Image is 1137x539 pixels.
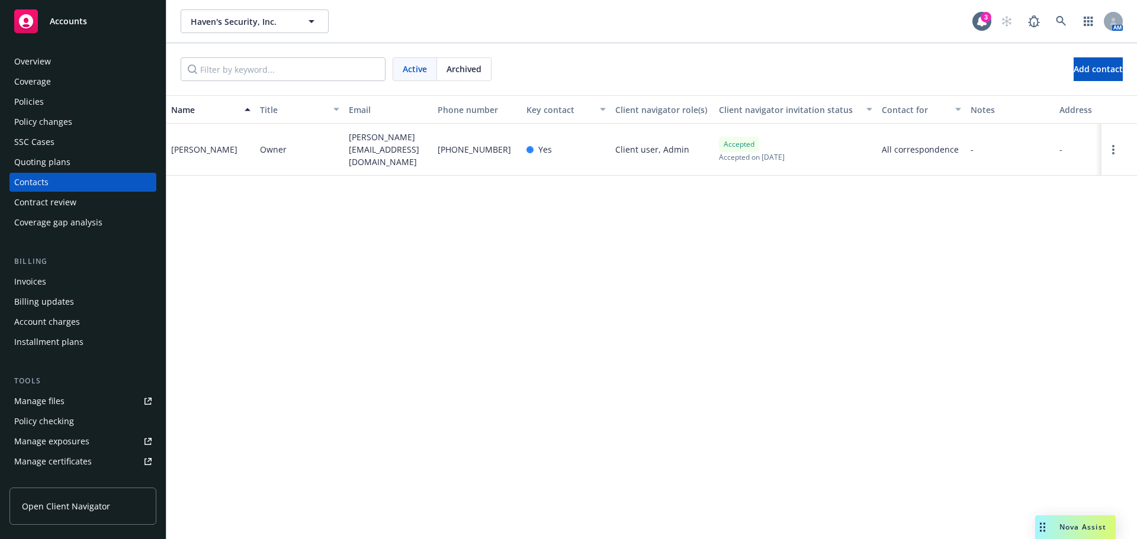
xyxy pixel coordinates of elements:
div: 3 [981,12,991,22]
button: Title [255,95,344,124]
button: Client navigator role(s) [611,95,714,124]
div: Phone number [438,104,517,116]
a: Policy checking [9,412,156,431]
div: Account charges [14,312,80,331]
button: Phone number [433,95,522,124]
a: SSC Cases [9,133,156,151]
span: [PHONE_NUMBER] [438,143,511,156]
a: Coverage gap analysis [9,213,156,232]
div: Manage exposures [14,432,89,451]
div: Contacts [14,173,49,192]
span: Yes [538,143,552,156]
span: All correspondence [882,143,961,156]
div: Manage claims [14,472,74,491]
span: - [971,143,974,156]
div: Coverage [14,72,51,91]
input: Filter by keyword... [181,57,386,81]
div: Invoices [14,272,46,291]
div: Contact for [882,104,948,116]
a: Quoting plans [9,153,156,172]
div: Tools [9,375,156,387]
div: Contract review [14,193,76,212]
span: [PERSON_NAME][EMAIL_ADDRESS][DOMAIN_NAME] [349,131,428,168]
span: Add contact [1074,63,1123,75]
a: Manage files [9,392,156,411]
a: Report a Bug [1022,9,1046,33]
a: Search [1049,9,1073,33]
div: Manage certificates [14,452,92,471]
a: Switch app [1077,9,1100,33]
button: Notes [966,95,1055,124]
div: Manage files [14,392,65,411]
button: Email [344,95,433,124]
span: Archived [447,63,481,75]
div: Overview [14,52,51,71]
button: Client navigator invitation status [714,95,877,124]
div: Drag to move [1035,515,1050,539]
div: SSC Cases [14,133,54,151]
a: Policy changes [9,112,156,131]
div: Title [260,104,326,116]
div: Billing updates [14,292,74,311]
a: Manage certificates [9,452,156,471]
a: Manage exposures [9,432,156,451]
span: Accepted on [DATE] [719,152,785,162]
div: [PERSON_NAME] [171,143,237,156]
div: Client navigator role(s) [615,104,709,116]
a: Manage claims [9,472,156,491]
span: Nova Assist [1059,522,1106,532]
a: Overview [9,52,156,71]
div: Quoting plans [14,153,70,172]
span: Accepted [724,139,754,150]
div: Policy checking [14,412,74,431]
div: Email [349,104,428,116]
div: Billing [9,256,156,267]
a: Billing updates [9,292,156,311]
div: Name [171,104,237,116]
a: Contacts [9,173,156,192]
span: Client user, Admin [615,143,689,156]
span: Haven's Security, Inc. [191,15,293,28]
a: Contract review [9,193,156,212]
div: Notes [971,104,1050,116]
span: Accounts [50,17,87,26]
span: Active [403,63,427,75]
a: Open options [1106,143,1120,157]
div: Key contact [526,104,593,116]
span: - [1059,143,1062,156]
div: Coverage gap analysis [14,213,102,232]
button: Haven's Security, Inc. [181,9,329,33]
a: Policies [9,92,156,111]
button: Nova Assist [1035,515,1116,539]
a: Start snowing [995,9,1019,33]
a: Invoices [9,272,156,291]
button: Contact for [877,95,966,124]
span: Owner [260,143,287,156]
div: Installment plans [14,333,83,351]
span: Open Client Navigator [22,500,110,512]
div: Policy changes [14,112,72,131]
button: Add contact [1074,57,1123,81]
a: Coverage [9,72,156,91]
button: Key contact [522,95,611,124]
a: Account charges [9,312,156,331]
div: Policies [14,92,44,111]
button: Name [166,95,255,124]
a: Installment plans [9,333,156,351]
a: Accounts [9,5,156,38]
div: Client navigator invitation status [719,104,859,116]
